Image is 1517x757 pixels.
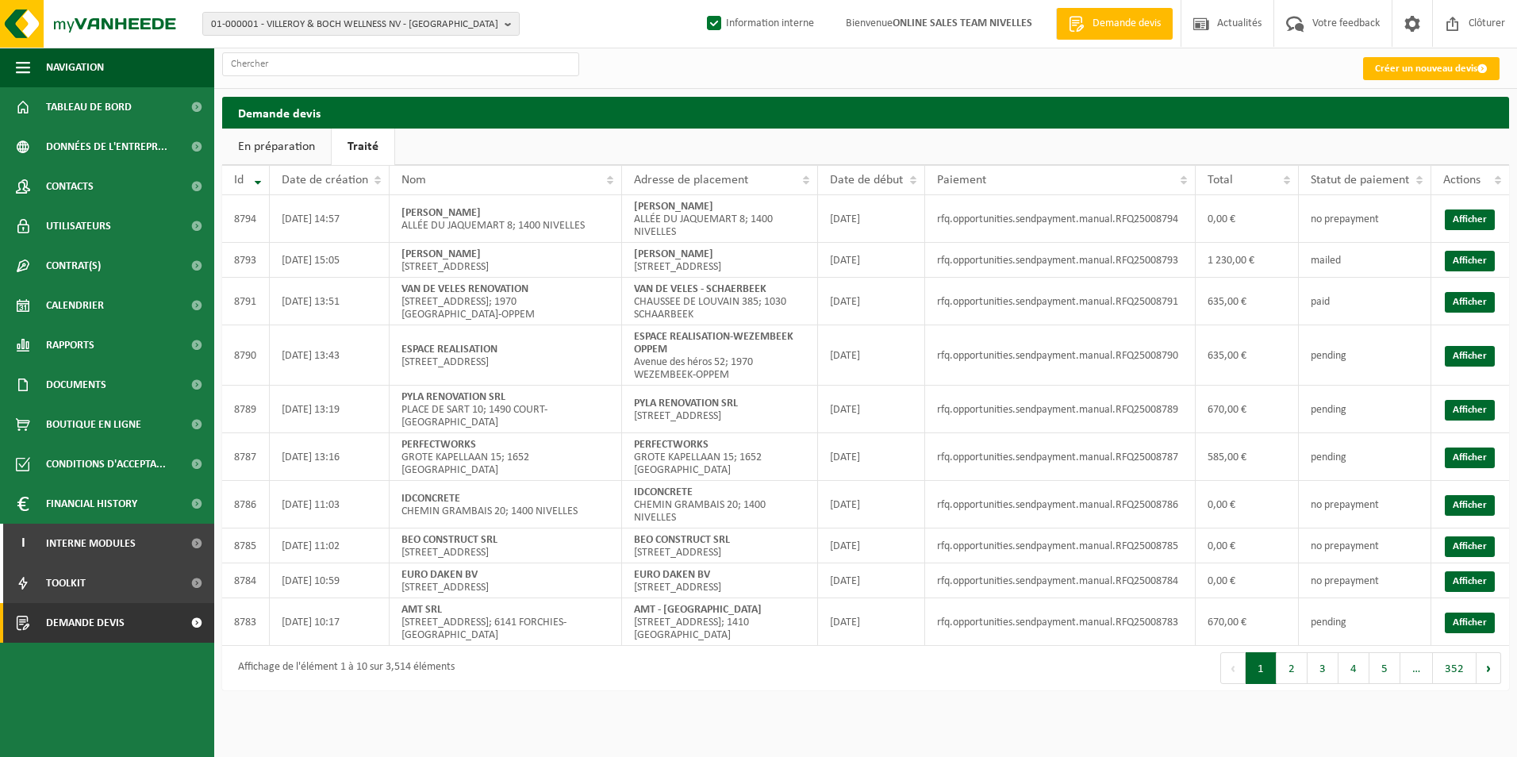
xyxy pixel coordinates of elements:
[390,243,622,278] td: [STREET_ADDRESS]
[222,129,331,165] a: En préparation
[46,127,167,167] span: Données de l'entrepr...
[222,386,270,433] td: 8789
[1196,433,1299,481] td: 585,00 €
[46,444,166,484] span: Conditions d'accepta...
[622,195,818,243] td: ALLÉE DU JAQUEMART 8; 1400 NIVELLES
[16,524,30,563] span: I
[622,481,818,528] td: CHEMIN GRAMBAIS 20; 1400 NIVELLES
[270,598,390,646] td: [DATE] 10:17
[925,598,1196,646] td: rfq.opportunities.sendpayment.manual.RFQ25008783
[818,563,925,598] td: [DATE]
[704,12,814,36] label: Information interne
[270,195,390,243] td: [DATE] 14:57
[390,598,622,646] td: [STREET_ADDRESS]; 6141 FORCHIES-[GEOGRAPHIC_DATA]
[222,598,270,646] td: 8783
[1445,495,1495,516] a: Afficher
[270,528,390,563] td: [DATE] 11:02
[46,286,104,325] span: Calendrier
[622,528,818,563] td: [STREET_ADDRESS]
[925,433,1196,481] td: rfq.opportunities.sendpayment.manual.RFQ25008787
[818,528,925,563] td: [DATE]
[634,331,793,355] strong: ESPACE REALISATION-WEZEMBEEK OPPEM
[401,207,481,219] strong: [PERSON_NAME]
[46,167,94,206] span: Contacts
[401,439,476,451] strong: PERFECTWORKS
[1445,536,1495,557] a: Afficher
[634,201,713,213] strong: [PERSON_NAME]
[222,433,270,481] td: 8787
[1311,296,1330,308] span: paid
[1369,652,1400,684] button: 5
[211,13,498,37] span: 01-000001 - VILLEROY & BOCH WELLNESS NV - [GEOGRAPHIC_DATA]
[925,195,1196,243] td: rfq.opportunities.sendpayment.manual.RFQ25008794
[1311,575,1379,587] span: no prepayment
[622,598,818,646] td: [STREET_ADDRESS]; 1410 [GEOGRAPHIC_DATA]
[1445,209,1495,230] a: Afficher
[222,97,1509,128] h2: Demande devis
[1445,346,1495,367] a: Afficher
[622,278,818,325] td: CHAUSSEE DE LOUVAIN 385; 1030 SCHAARBEEK
[818,481,925,528] td: [DATE]
[634,248,713,260] strong: [PERSON_NAME]
[622,433,818,481] td: GROTE KAPELLAAN 15; 1652 [GEOGRAPHIC_DATA]
[390,433,622,481] td: GROTE KAPELLAAN 15; 1652 [GEOGRAPHIC_DATA]
[1311,617,1346,628] span: pending
[634,398,738,409] strong: PYLA RENOVATION SRL
[46,48,104,87] span: Navigation
[622,563,818,598] td: [STREET_ADDRESS]
[390,386,622,433] td: PLACE DE SART 10; 1490 COURT-[GEOGRAPHIC_DATA]
[1400,652,1433,684] span: …
[401,283,528,295] strong: VAN DE VELES RENOVATION
[46,603,125,643] span: Demande devis
[270,325,390,386] td: [DATE] 13:43
[202,12,520,36] button: 01-000001 - VILLEROY & BOCH WELLNESS NV - [GEOGRAPHIC_DATA]
[634,534,730,546] strong: BEO CONSTRUCT SRL
[1338,652,1369,684] button: 4
[270,563,390,598] td: [DATE] 10:59
[1477,652,1501,684] button: Next
[1311,213,1379,225] span: no prepayment
[401,344,497,355] strong: ESPACE REALISATION
[401,604,442,616] strong: AMT SRL
[46,563,86,603] span: Toolkit
[818,598,925,646] td: [DATE]
[634,174,748,186] span: Adresse de placement
[390,325,622,386] td: [STREET_ADDRESS]
[1196,195,1299,243] td: 0,00 €
[270,433,390,481] td: [DATE] 13:16
[390,528,622,563] td: [STREET_ADDRESS]
[818,433,925,481] td: [DATE]
[1445,448,1495,468] a: Afficher
[1196,386,1299,433] td: 670,00 €
[222,195,270,243] td: 8794
[893,17,1032,29] strong: ONLINE SALES TEAM NIVELLES
[1196,528,1299,563] td: 0,00 €
[925,325,1196,386] td: rfq.opportunities.sendpayment.manual.RFQ25008790
[1445,571,1495,592] a: Afficher
[925,481,1196,528] td: rfq.opportunities.sendpayment.manual.RFQ25008786
[1311,540,1379,552] span: no prepayment
[230,654,455,682] div: Affichage de l'élément 1 à 10 sur 3,514 éléments
[925,528,1196,563] td: rfq.opportunities.sendpayment.manual.RFQ25008785
[1196,278,1299,325] td: 635,00 €
[1196,325,1299,386] td: 635,00 €
[1363,57,1500,80] a: Créer un nouveau devis
[222,563,270,598] td: 8784
[634,439,709,451] strong: PERFECTWORKS
[390,278,622,325] td: [STREET_ADDRESS]; 1970 [GEOGRAPHIC_DATA]-OPPEM
[270,386,390,433] td: [DATE] 13:19
[1089,16,1165,32] span: Demande devis
[46,484,137,524] span: Financial History
[634,604,762,616] strong: AMT - [GEOGRAPHIC_DATA]
[1311,350,1346,362] span: pending
[282,174,368,186] span: Date de création
[818,386,925,433] td: [DATE]
[818,195,925,243] td: [DATE]
[1445,400,1495,421] a: Afficher
[1433,652,1477,684] button: 352
[1196,563,1299,598] td: 0,00 €
[830,174,903,186] span: Date de début
[401,391,505,403] strong: PYLA RENOVATION SRL
[1311,499,1379,511] span: no prepayment
[925,278,1196,325] td: rfq.opportunities.sendpayment.manual.RFQ25008791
